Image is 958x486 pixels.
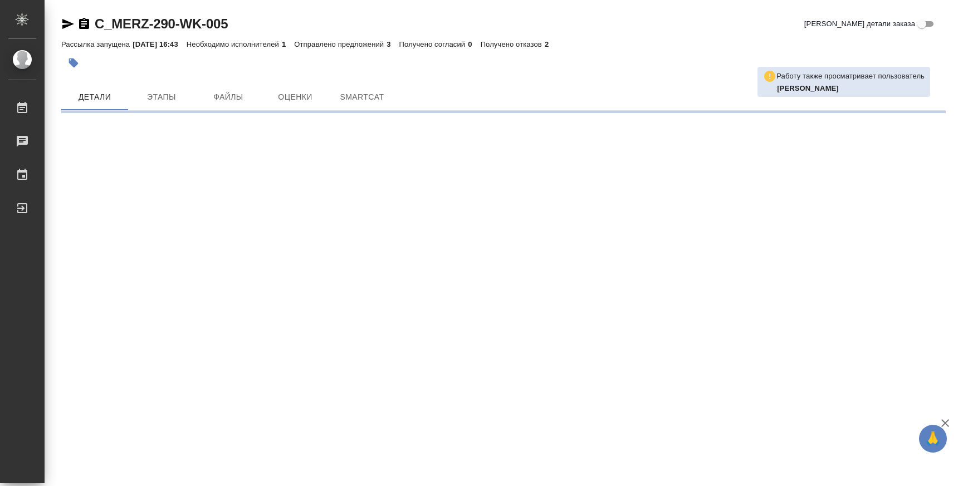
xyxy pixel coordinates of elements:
[68,90,121,104] span: Детали
[294,40,387,48] p: Отправлено предложений
[61,40,133,48] p: Рассылка запущена
[777,83,925,94] p: Тарабановская Анастасия
[545,40,557,48] p: 2
[282,40,294,48] p: 1
[776,71,925,82] p: Работу также просматривает пользователь
[61,51,86,75] button: Добавить тэг
[268,90,322,104] span: Оценки
[133,40,187,48] p: [DATE] 16:43
[187,40,282,48] p: Необходимо исполнителей
[335,90,389,104] span: SmartCat
[202,90,255,104] span: Файлы
[919,425,947,453] button: 🙏
[923,427,942,450] span: 🙏
[135,90,188,104] span: Этапы
[387,40,399,48] p: 3
[804,18,915,30] span: [PERSON_NAME] детали заказа
[481,40,545,48] p: Получено отказов
[399,40,468,48] p: Получено согласий
[468,40,480,48] p: 0
[61,17,75,31] button: Скопировать ссылку для ЯМессенджера
[95,16,228,31] a: C_MERZ-290-WK-005
[77,17,91,31] button: Скопировать ссылку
